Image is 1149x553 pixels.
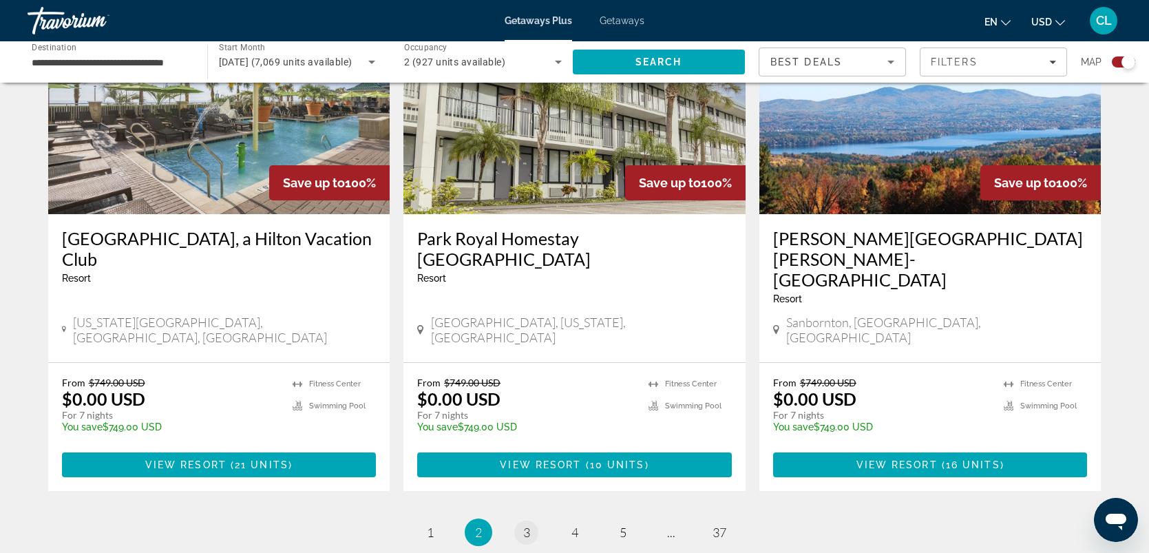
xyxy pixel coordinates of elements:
span: 37 [713,525,726,540]
span: CL [1096,14,1112,28]
span: ( ) [938,459,1004,470]
span: 5 [620,525,626,540]
a: [PERSON_NAME][GEOGRAPHIC_DATA][PERSON_NAME]-[GEOGRAPHIC_DATA] [773,228,1088,290]
span: Destination [32,42,76,52]
div: 100% [980,165,1101,200]
p: $749.00 USD [62,421,280,432]
span: From [417,377,441,388]
p: $749.00 USD [773,421,991,432]
span: View Resort [856,459,938,470]
button: Change currency [1031,12,1065,32]
span: Save up to [283,176,345,190]
span: Start Month [219,43,265,52]
span: [US_STATE][GEOGRAPHIC_DATA], [GEOGRAPHIC_DATA], [GEOGRAPHIC_DATA] [73,315,376,345]
a: Travorium [28,3,165,39]
button: User Menu [1086,6,1121,35]
div: 100% [269,165,390,200]
a: Getaways [600,15,644,26]
span: From [773,377,797,388]
span: Filters [931,56,978,67]
span: Map [1081,52,1101,72]
span: 1 [427,525,434,540]
span: 21 units [235,459,288,470]
span: 10 units [590,459,645,470]
span: Search [635,56,682,67]
span: 16 units [946,459,1000,470]
a: Getaways Plus [505,15,572,26]
span: [DATE] (7,069 units available) [219,56,352,67]
button: View Resort(10 units) [417,452,732,477]
iframe: Button to launch messaging window [1094,498,1138,542]
p: $0.00 USD [62,388,145,409]
p: For 7 nights [773,409,991,421]
div: 100% [625,165,746,200]
span: Fitness Center [1020,379,1072,388]
span: USD [1031,17,1052,28]
span: Resort [773,293,802,304]
button: Filters [920,48,1067,76]
p: $0.00 USD [773,388,856,409]
span: Fitness Center [309,379,361,388]
span: $749.00 USD [444,377,500,388]
mat-select: Sort by [770,54,894,70]
button: Search [573,50,746,74]
span: 3 [523,525,530,540]
p: $0.00 USD [417,388,500,409]
span: View Resort [500,459,581,470]
span: ( ) [226,459,293,470]
span: Save up to [994,176,1056,190]
span: 4 [571,525,578,540]
span: You save [62,421,103,432]
button: View Resort(16 units) [773,452,1088,477]
span: Sanbornton, [GEOGRAPHIC_DATA], [GEOGRAPHIC_DATA] [786,315,1087,345]
p: For 7 nights [417,409,635,421]
span: en [984,17,998,28]
span: Fitness Center [665,379,717,388]
span: From [62,377,85,388]
button: View Resort(21 units) [62,452,377,477]
span: Resort [417,273,446,284]
a: [GEOGRAPHIC_DATA], a Hilton Vacation Club [62,228,377,269]
span: 2 (927 units available) [404,56,505,67]
span: You save [417,421,458,432]
span: View Resort [145,459,226,470]
span: [GEOGRAPHIC_DATA], [US_STATE], [GEOGRAPHIC_DATA] [431,315,732,345]
a: Park Royal Homestay [GEOGRAPHIC_DATA] [417,228,732,269]
button: Change language [984,12,1011,32]
span: Best Deals [770,56,842,67]
span: You save [773,421,814,432]
span: Swimming Pool [309,401,366,410]
span: ... [667,525,675,540]
span: 2 [475,525,482,540]
p: $749.00 USD [417,421,635,432]
input: Select destination [32,54,189,71]
span: Swimming Pool [665,401,721,410]
p: For 7 nights [62,409,280,421]
span: Occupancy [404,43,447,52]
span: Swimming Pool [1020,401,1077,410]
span: Save up to [639,176,701,190]
nav: Pagination [48,519,1101,546]
span: $749.00 USD [800,377,856,388]
span: Resort [62,273,91,284]
span: ( ) [581,459,649,470]
span: $749.00 USD [89,377,145,388]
